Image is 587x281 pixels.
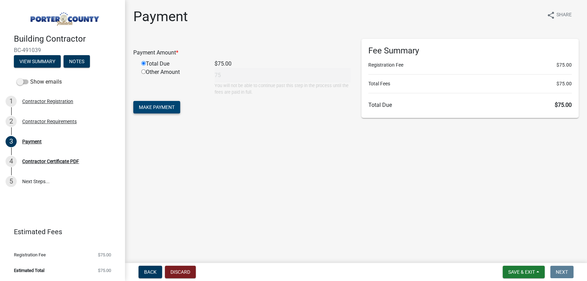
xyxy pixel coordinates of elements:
[22,159,79,164] div: Contractor Certificate PDF
[556,269,568,275] span: Next
[139,104,175,110] span: Make Payment
[209,60,356,68] div: $75.00
[541,8,577,22] button: shareShare
[550,266,573,278] button: Next
[128,49,356,57] div: Payment Amount
[556,61,572,69] span: $75.00
[368,46,572,56] h6: Fee Summary
[98,268,111,273] span: $75.00
[6,116,17,127] div: 2
[14,59,61,65] wm-modal-confirm: Summary
[6,156,17,167] div: 4
[368,80,572,87] li: Total Fees
[555,102,572,108] span: $75.00
[165,266,196,278] button: Discard
[6,225,114,239] a: Estimated Fees
[64,59,90,65] wm-modal-confirm: Notes
[139,266,162,278] button: Back
[133,101,180,113] button: Make Payment
[17,78,62,86] label: Show emails
[14,253,46,257] span: Registration Fee
[22,99,73,104] div: Contractor Registration
[503,266,545,278] button: Save & Exit
[14,55,61,68] button: View Summary
[14,47,111,53] span: BC-491039
[368,61,572,69] li: Registration Fee
[133,8,188,25] h1: Payment
[144,269,157,275] span: Back
[14,34,119,44] h4: Building Contractor
[14,7,114,27] img: Porter County, Indiana
[6,176,17,187] div: 5
[556,11,572,19] span: Share
[6,96,17,107] div: 1
[64,55,90,68] button: Notes
[22,139,42,144] div: Payment
[6,136,17,147] div: 3
[508,269,535,275] span: Save & Exit
[14,268,44,273] span: Estimated Total
[136,68,209,95] div: Other Amount
[22,119,77,124] div: Contractor Requirements
[547,11,555,19] i: share
[98,253,111,257] span: $75.00
[556,80,572,87] span: $75.00
[136,60,209,68] div: Total Due
[368,102,572,108] h6: Total Due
